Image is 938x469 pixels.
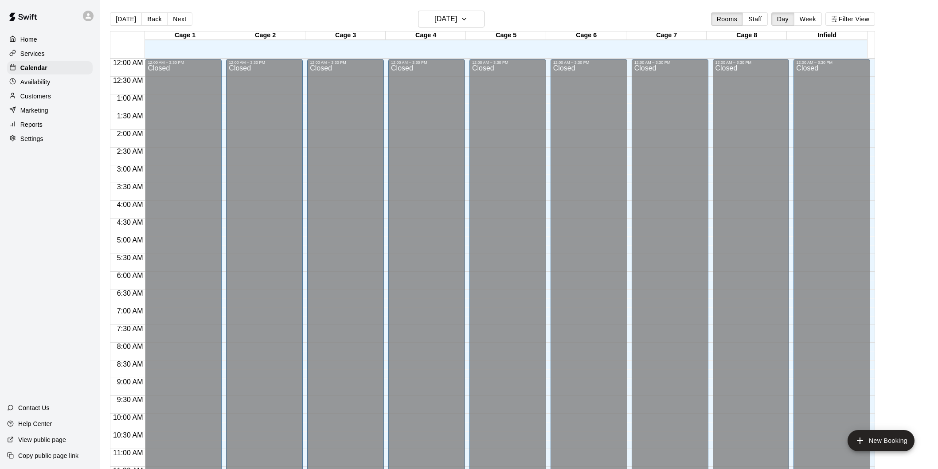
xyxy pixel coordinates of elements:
[20,63,47,72] p: Calendar
[386,31,466,40] div: Cage 4
[111,431,145,439] span: 10:30 AM
[115,130,145,137] span: 2:00 AM
[115,343,145,350] span: 8:00 AM
[145,31,225,40] div: Cage 1
[7,90,93,103] a: Customers
[115,219,145,226] span: 4:30 AM
[115,289,145,297] span: 6:30 AM
[18,435,66,444] p: View public page
[546,31,626,40] div: Cage 6
[167,12,192,26] button: Next
[148,60,219,65] div: 12:00 AM – 3:30 PM
[634,60,706,65] div: 12:00 AM – 3:30 PM
[115,378,145,386] span: 9:00 AM
[115,396,145,403] span: 9:30 AM
[794,12,822,26] button: Week
[115,183,145,191] span: 3:30 AM
[115,236,145,244] span: 5:00 AM
[20,106,48,115] p: Marketing
[7,75,93,89] a: Availability
[418,11,485,27] button: [DATE]
[20,92,51,101] p: Customers
[796,60,868,65] div: 12:00 AM – 3:30 PM
[472,60,543,65] div: 12:00 AM – 3:30 PM
[18,419,52,428] p: Help Center
[115,307,145,315] span: 7:00 AM
[7,118,93,131] a: Reports
[20,35,37,44] p: Home
[111,77,145,84] span: 12:30 AM
[115,201,145,208] span: 4:00 AM
[229,60,300,65] div: 12:00 AM – 3:30 PM
[7,61,93,74] a: Calendar
[434,13,457,25] h6: [DATE]
[111,414,145,421] span: 10:00 AM
[825,12,875,26] button: Filter View
[743,12,768,26] button: Staff
[115,360,145,368] span: 8:30 AM
[711,12,743,26] button: Rooms
[305,31,386,40] div: Cage 3
[787,31,867,40] div: Infield
[848,430,915,451] button: add
[111,59,145,66] span: 12:00 AM
[141,12,168,26] button: Back
[20,78,51,86] p: Availability
[110,12,142,26] button: [DATE]
[115,165,145,173] span: 3:00 AM
[553,60,625,65] div: 12:00 AM – 3:30 PM
[115,272,145,279] span: 6:00 AM
[7,33,93,46] a: Home
[626,31,707,40] div: Cage 7
[18,403,50,412] p: Contact Us
[225,31,305,40] div: Cage 2
[115,325,145,332] span: 7:30 AM
[20,134,43,143] p: Settings
[7,47,93,60] a: Services
[18,451,78,460] p: Copy public page link
[111,449,145,457] span: 11:00 AM
[115,112,145,120] span: 1:30 AM
[20,49,45,58] p: Services
[115,94,145,102] span: 1:00 AM
[7,132,93,145] a: Settings
[7,104,93,117] a: Marketing
[707,31,787,40] div: Cage 8
[310,60,381,65] div: 12:00 AM – 3:30 PM
[20,120,43,129] p: Reports
[715,60,787,65] div: 12:00 AM – 3:30 PM
[466,31,546,40] div: Cage 5
[391,60,462,65] div: 12:00 AM – 3:30 PM
[115,148,145,155] span: 2:30 AM
[771,12,794,26] button: Day
[115,254,145,262] span: 5:30 AM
